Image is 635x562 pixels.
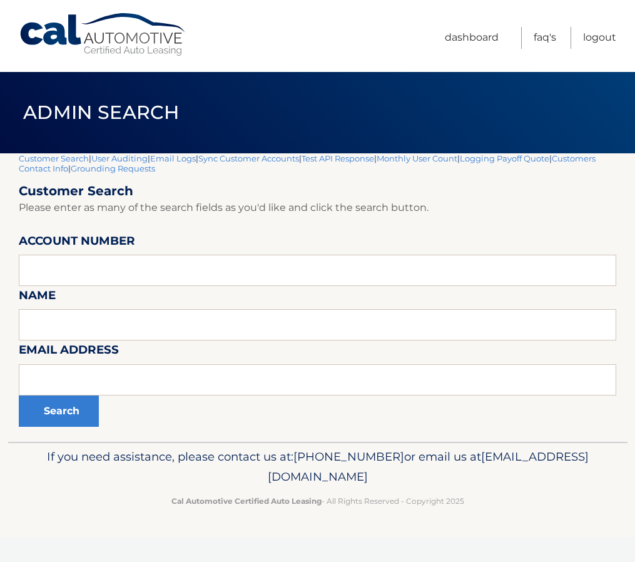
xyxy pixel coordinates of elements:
[445,27,499,49] a: Dashboard
[150,153,196,163] a: Email Logs
[71,163,155,173] a: Grounding Requests
[377,153,457,163] a: Monthly User Count
[19,153,596,173] a: Customers Contact Info
[27,447,609,487] p: If you need assistance, please contact us at: or email us at
[534,27,556,49] a: FAQ's
[19,396,99,427] button: Search
[198,153,299,163] a: Sync Customer Accounts
[171,496,322,506] strong: Cal Automotive Certified Auto Leasing
[19,153,616,442] div: | | | | | | | |
[19,286,56,309] label: Name
[23,101,179,124] span: Admin Search
[302,153,374,163] a: Test API Response
[19,183,616,199] h2: Customer Search
[19,340,119,364] label: Email Address
[27,494,609,508] p: - All Rights Reserved - Copyright 2025
[583,27,616,49] a: Logout
[19,232,135,255] label: Account Number
[19,153,89,163] a: Customer Search
[293,449,404,464] span: [PHONE_NUMBER]
[91,153,148,163] a: User Auditing
[460,153,549,163] a: Logging Payoff Quote
[19,199,616,217] p: Please enter as many of the search fields as you'd like and click the search button.
[19,13,188,57] a: Cal Automotive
